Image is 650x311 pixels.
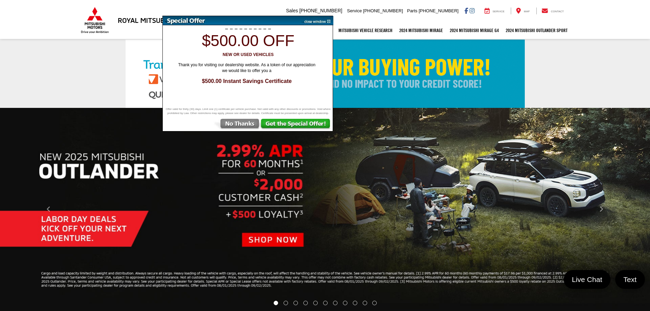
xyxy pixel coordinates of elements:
a: Facebook: Click to visit our Facebook page [464,8,468,13]
span: Offer valid for thirty (30) days. Limit one (1) certificate per vehicle purchase. Not valid with ... [164,107,332,115]
a: Live Chat [564,270,610,289]
li: Go to slide number 10. [363,301,367,305]
li: Go to slide number 7. [333,301,337,305]
span: [PHONE_NUMBER] [299,8,342,13]
li: Go to slide number 6. [323,301,328,305]
a: Contact [536,8,569,14]
a: Text [615,270,645,289]
li: Go to slide number 8. [343,301,347,305]
a: 2024 Mitsubishi Mirage [396,22,446,39]
span: Service [493,10,505,13]
h3: New or Used Vehicles [167,53,330,57]
a: 2024 Mitsubishi Mirage G4 [446,22,502,39]
span: Live Chat [568,275,606,284]
span: Sales [286,8,298,13]
span: Map [524,10,530,13]
img: close window [299,16,333,25]
img: Special Offer [163,16,299,25]
li: Go to slide number 11. [372,301,377,305]
span: Service [347,8,362,13]
img: Mitsubishi [80,7,110,33]
span: [PHONE_NUMBER] [363,8,403,13]
img: Get the Special Offer [260,119,333,131]
img: Check Your Buying Power [126,40,525,108]
li: Go to slide number 1. [274,301,278,305]
span: Parts [407,8,417,13]
h3: Royal Mitsubishi [118,16,177,24]
span: $500.00 Instant Savings Certificate [170,77,323,85]
button: Click to view next picture. [552,122,650,297]
h1: $500.00 off [167,32,330,50]
li: Go to slide number 5. [313,301,318,305]
a: Instagram: Click to visit our Instagram page [470,8,475,13]
li: Go to slide number 3. [293,301,298,305]
li: Go to slide number 9. [353,301,357,305]
a: 2024 Mitsubishi Outlander SPORT [502,22,571,39]
span: Thank you for visiting our dealership website. As a token of our appreciation we would like to of... [173,62,320,74]
a: Service [479,8,510,14]
a: Map [511,8,535,14]
li: Go to slide number 2. [284,301,288,305]
span: [PHONE_NUMBER] [419,8,459,13]
span: Text [620,275,640,284]
img: No Thanks, Continue to Website [213,119,260,131]
li: Go to slide number 4. [303,301,308,305]
a: Mitsubishi Vehicle Research [335,22,396,39]
span: Contact [551,10,564,13]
